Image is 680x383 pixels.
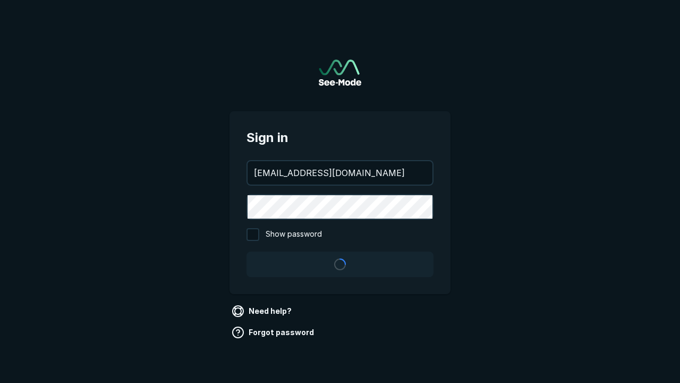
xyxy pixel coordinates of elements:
a: Need help? [229,303,296,320]
img: See-Mode Logo [319,60,361,86]
input: your@email.com [248,161,432,185]
a: Go to sign in [319,60,361,86]
span: Sign in [246,128,433,147]
span: Show password [266,228,322,241]
a: Forgot password [229,324,318,341]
